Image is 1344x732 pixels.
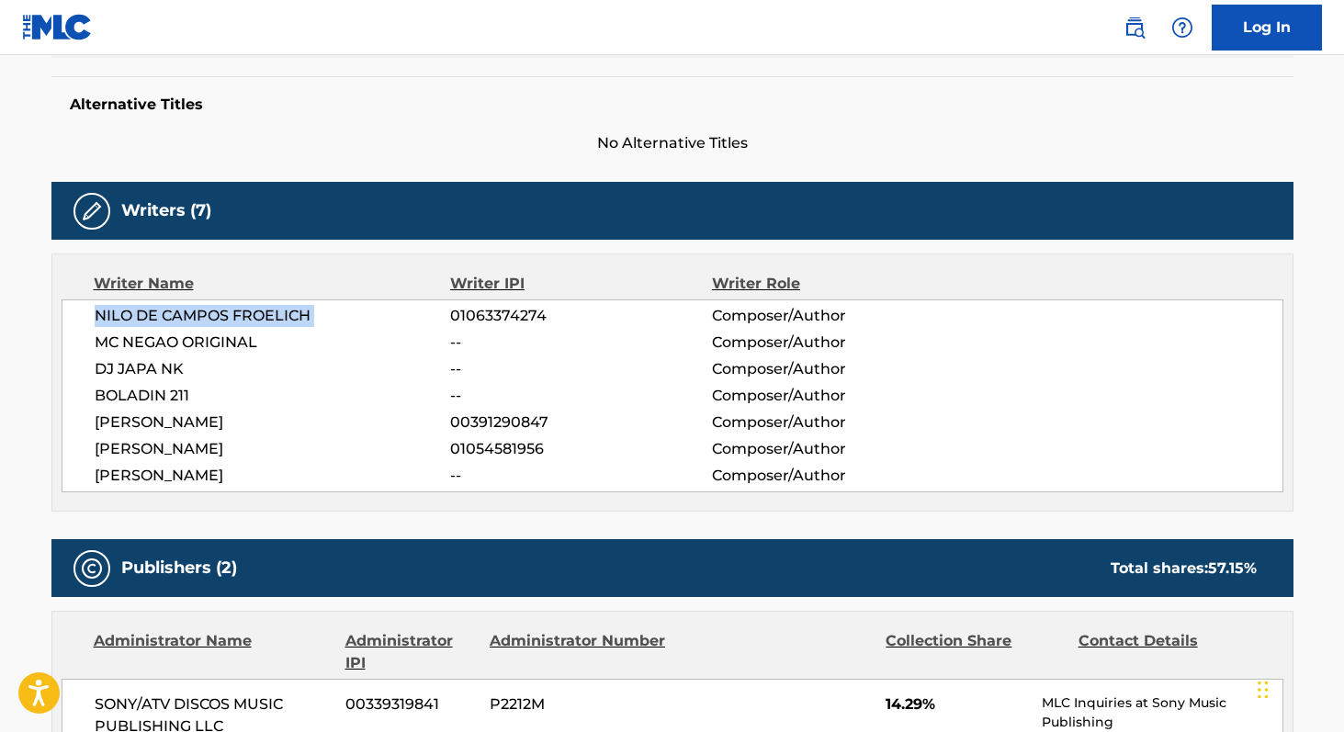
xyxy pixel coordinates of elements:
span: NILO DE CAMPOS FROELICH [95,305,451,327]
span: Composer/Author [712,465,950,487]
span: Composer/Author [712,305,950,327]
span: [PERSON_NAME] [95,465,451,487]
div: Total shares: [1111,557,1257,580]
div: Arrastar [1258,662,1269,717]
iframe: Chat Widget [1252,644,1344,732]
span: MC NEGAO ORIGINAL [95,332,451,354]
div: Administrator Number [490,630,668,674]
div: Administrator Name [94,630,332,674]
span: -- [450,465,711,487]
span: -- [450,358,711,380]
a: Public Search [1116,9,1153,46]
img: help [1171,17,1193,39]
img: MLC Logo [22,14,93,40]
a: Log In [1212,5,1322,51]
div: Contact Details [1079,630,1257,674]
img: search [1124,17,1146,39]
span: 14.29% [886,693,1028,715]
span: 00339319841 [345,693,476,715]
div: Help [1164,9,1201,46]
span: 01054581956 [450,438,711,460]
div: Administrator IPI [345,630,476,674]
h5: Writers (7) [121,200,211,221]
h5: Alternative Titles [70,96,1275,114]
img: Publishers [81,557,103,580]
div: Writer Name [94,273,451,295]
span: 01063374274 [450,305,711,327]
span: DJ JAPA NK [95,358,451,380]
span: Composer/Author [712,385,950,407]
h5: Publishers (2) [121,557,237,579]
div: Writer IPI [450,273,712,295]
img: Writers [81,200,103,222]
span: No Alternative Titles [51,132,1293,154]
span: BOLADIN 211 [95,385,451,407]
div: Writer Role [712,273,950,295]
span: P2212M [490,693,668,715]
p: MLC Inquiries at Sony Music Publishing [1042,693,1282,732]
span: Composer/Author [712,411,950,434]
div: Collection Share [886,630,1064,674]
span: -- [450,332,711,354]
div: Widget de chat [1252,644,1344,732]
span: [PERSON_NAME] [95,411,451,434]
span: -- [450,385,711,407]
span: Composer/Author [712,332,950,354]
span: Composer/Author [712,438,950,460]
span: [PERSON_NAME] [95,438,451,460]
span: 00391290847 [450,411,711,434]
span: 57.15 % [1208,559,1257,577]
span: Composer/Author [712,358,950,380]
